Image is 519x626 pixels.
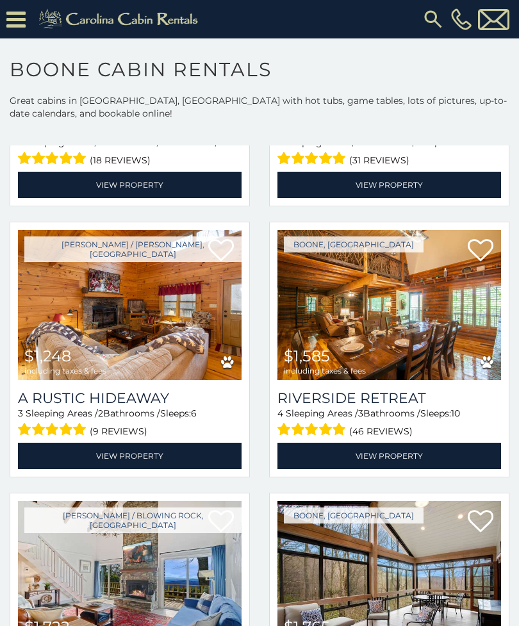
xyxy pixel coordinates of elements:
[277,408,283,419] span: 4
[277,172,501,198] a: View Property
[18,390,242,407] a: A Rustic Hideaway
[277,136,501,169] div: Sleeping Areas / Bathrooms / Sleeps:
[24,507,242,533] a: [PERSON_NAME] / Blowing Rock, [GEOGRAPHIC_DATA]
[160,136,218,148] span: 1 Half Baths /
[277,407,501,440] div: Sleeping Areas / Bathrooms / Sleeps:
[468,509,493,536] a: Add to favorites
[24,236,242,262] a: [PERSON_NAME] / [PERSON_NAME], [GEOGRAPHIC_DATA]
[358,408,363,419] span: 3
[18,408,23,419] span: 3
[18,230,242,380] a: A Rustic Hideaway $1,248 including taxes & fees
[277,230,501,380] img: Riverside Retreat
[448,8,475,30] a: [PHONE_NUMBER]
[98,136,103,148] span: 5
[284,367,366,375] span: including taxes & fees
[468,238,493,265] a: Add to favorites
[18,172,242,198] a: View Property
[18,136,23,148] span: 7
[277,230,501,380] a: Riverside Retreat $1,585 including taxes & fees
[447,136,452,148] span: 6
[24,367,106,375] span: including taxes & fees
[24,347,71,365] span: $1,248
[277,136,281,148] span: 1
[18,407,242,440] div: Sleeping Areas / Bathrooms / Sleeps:
[98,408,103,419] span: 2
[284,236,424,252] a: Boone, [GEOGRAPHIC_DATA]
[284,347,330,365] span: $1,585
[90,152,151,169] span: (18 reviews)
[349,152,409,169] span: (31 reviews)
[18,230,242,380] img: A Rustic Hideaway
[90,423,147,440] span: (9 reviews)
[277,443,501,469] a: View Property
[32,6,209,32] img: Khaki-logo.png
[349,423,413,440] span: (46 reviews)
[356,136,359,148] span: 1
[191,408,197,419] span: 6
[18,443,242,469] a: View Property
[277,390,501,407] a: Riverside Retreat
[284,507,424,523] a: Boone, [GEOGRAPHIC_DATA]
[18,136,242,169] div: Sleeping Areas / Bathrooms / Sleeps:
[451,408,460,419] span: 10
[422,8,445,31] img: search-regular.svg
